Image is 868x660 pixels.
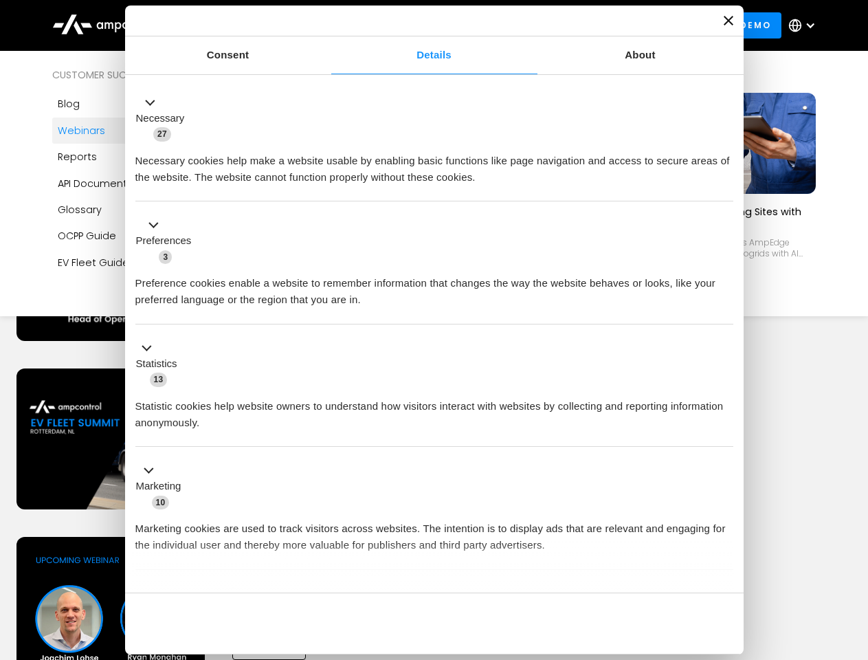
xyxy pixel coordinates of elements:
div: EV Fleet Guide [58,255,129,270]
button: Statistics (13) [135,340,186,388]
div: Statistic cookies help website owners to understand how visitors interact with websites by collec... [135,388,733,431]
span: 2 [227,587,240,601]
label: Marketing [136,478,181,494]
a: Blog [52,91,223,117]
button: Necessary (27) [135,94,193,142]
label: Preferences [136,233,192,249]
a: Reports [52,144,223,170]
span: 3 [159,250,172,264]
div: Webinars [58,123,105,138]
span: 13 [150,373,168,386]
button: Preferences (3) [135,217,200,265]
span: 10 [152,496,170,509]
a: Webinars [52,118,223,144]
div: Preference cookies enable a website to remember information that changes the way the website beha... [135,265,733,308]
div: Customer success [52,67,223,82]
div: API Documentation [58,176,153,191]
div: OCPP Guide [58,228,116,243]
a: Glossary [52,197,223,223]
div: Blog [58,96,80,111]
span: 27 [153,127,171,141]
div: Marketing cookies are used to track visitors across websites. The intention is to display ads tha... [135,510,733,553]
div: Necessary cookies help make a website usable by enabling basic functions like page navigation and... [135,142,733,186]
button: Unclassified (2) [135,585,248,602]
label: Statistics [136,356,177,372]
div: Glossary [58,202,102,217]
a: Consent [125,36,331,74]
a: API Documentation [52,170,223,197]
label: Necessary [136,111,185,126]
a: EV Fleet Guide [52,250,223,276]
button: Close banner [724,16,733,25]
a: Details [331,36,537,74]
button: Okay [535,604,733,643]
button: Marketing (10) [135,463,190,511]
a: OCPP Guide [52,223,223,249]
a: About [537,36,744,74]
div: Reports [58,149,97,164]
